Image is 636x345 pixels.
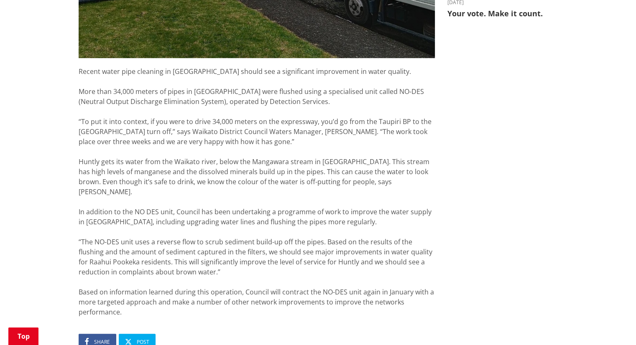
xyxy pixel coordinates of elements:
[79,237,435,277] div: “The NO-DES unit uses a reverse flow to scrub sediment build-up off the pipes. Based on the resul...
[447,9,558,18] h3: Your vote. Make it count.
[79,287,435,317] div: Based on information learned during this operation, Council will contract the NO-DES unit again i...
[79,157,435,197] div: Huntly gets its water from the Waikato river, below the Mangawara stream in [GEOGRAPHIC_DATA]. Th...
[79,117,435,147] div: “To put it into context, if you were to drive 34,000 meters on the expressway, you’d go from the ...
[79,207,435,227] div: In addition to the NO DES unit, Council has been undertaking a programme of work to improve the w...
[598,310,628,340] iframe: Messenger Launcher
[79,67,411,76] span: Recent water pipe cleaning in [GEOGRAPHIC_DATA] should see a significant improvement in water qua...
[79,86,435,107] div: More than 34,000 meters of pipes in [GEOGRAPHIC_DATA] were flushed using a specialised unit calle...
[8,327,38,345] a: Top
